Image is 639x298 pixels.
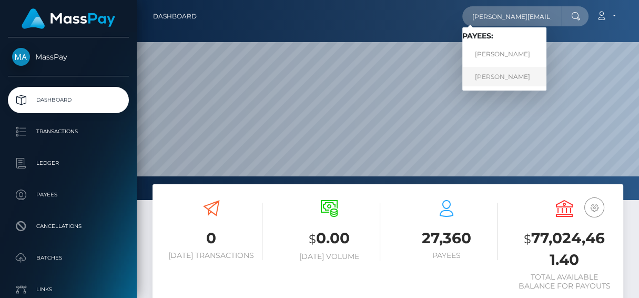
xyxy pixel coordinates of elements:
[396,251,498,260] h6: Payees
[462,32,546,41] h6: Payees:
[160,251,262,260] h6: [DATE] Transactions
[160,228,262,249] h3: 0
[12,218,125,234] p: Cancellations
[12,282,125,297] p: Links
[8,52,129,62] span: MassPay
[278,252,380,261] h6: [DATE] Volume
[309,232,316,246] small: $
[12,155,125,171] p: Ledger
[513,228,615,270] h3: 77,024,461.40
[8,118,129,145] a: Transactions
[8,245,129,271] a: Batches
[278,228,380,250] h3: 0.00
[524,232,531,246] small: $
[153,5,197,27] a: Dashboard
[8,213,129,240] a: Cancellations
[12,124,125,140] p: Transactions
[12,187,125,203] p: Payees
[12,92,125,108] p: Dashboard
[462,67,546,86] a: [PERSON_NAME]
[396,228,498,249] h3: 27,360
[513,273,615,291] h6: Total Available Balance for Payouts
[462,45,546,64] a: [PERSON_NAME]
[462,6,561,26] input: Search...
[12,250,125,266] p: Batches
[8,87,129,113] a: Dashboard
[8,182,129,208] a: Payees
[22,8,115,29] img: MassPay Logo
[8,150,129,176] a: Ledger
[12,48,30,66] img: MassPay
